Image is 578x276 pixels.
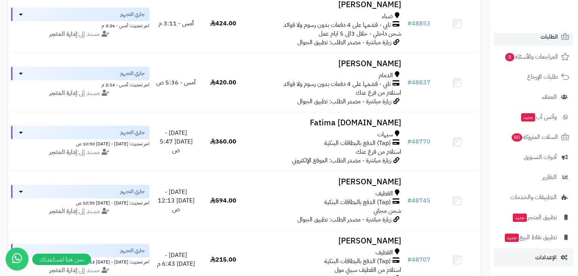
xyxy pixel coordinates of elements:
[407,196,412,205] span: #
[505,53,514,61] span: 8
[494,168,573,186] a: التقارير
[407,255,430,264] a: #48707
[292,156,391,165] span: زيارة مباشرة - مصدر الطلب: الموقع الإلكتروني
[5,148,155,157] div: مسند إلى:
[324,198,391,207] span: (Tap) الدفع بالبطاقات البنكية
[5,30,155,39] div: مسند إلى:
[407,137,430,146] a: #48770
[520,112,557,122] span: وآتس آب
[504,232,557,243] span: تطبيق نقاط البيع
[297,215,391,224] span: زيارة مباشرة - مصدر الطلب: تطبيق الجوال
[49,89,77,98] strong: إدارة المتجر
[210,78,236,87] span: 420.00
[120,247,145,254] span: جاري التجهيز
[11,198,149,206] div: اخر تحديث: [DATE] - [DATE] 10:50 ص
[250,59,401,68] h3: [PERSON_NAME]
[505,234,519,242] span: جديد
[49,207,77,216] strong: إدارة المتجر
[540,31,558,42] span: الطلبات
[356,147,401,156] span: استلام من فرع عنك
[407,78,412,87] span: #
[11,139,149,147] div: اخر تحديث: [DATE] - [DATE] 10:50 ص
[49,148,77,157] strong: إدارة المتجر
[494,28,573,46] a: الطلبات
[494,188,573,206] a: التطبيقات والخدمات
[513,214,527,222] span: جديد
[377,130,393,139] span: سيهات
[250,119,401,127] h3: Fatima [DOMAIN_NAME]
[407,78,430,87] a: #48837
[511,132,558,142] span: السلات المتروكة
[120,129,145,136] span: جاري التجهيز
[297,38,391,47] span: زيارة مباشرة - مصدر الطلب: تطبيق الجوال
[375,189,393,198] span: القطيف
[494,68,573,86] a: طلبات الإرجاع
[297,97,391,106] span: زيارة مباشرة - مصدر الطلب: تطبيق الجوال
[210,196,236,205] span: 594.00
[494,248,573,267] a: الإعدادات
[407,137,412,146] span: #
[526,6,571,22] img: logo-2.png
[157,251,195,268] span: [DATE] - [DATE] 6:43 م
[324,139,391,148] span: (Tap) الدفع بالبطاقات البنكية
[374,206,401,215] span: شحن مجاني
[159,19,194,28] span: أمس - 3:11 م
[527,72,558,82] span: طلبات الإرجاع
[524,152,557,162] span: أدوات التسويق
[160,128,193,155] span: [DATE] - [DATE] 5:47 ص
[494,108,573,126] a: وآتس آبجديد
[510,192,557,203] span: التطبيقات والخدمات
[407,196,430,205] a: #48745
[210,255,236,264] span: 215.00
[324,257,391,266] span: (Tap) الدفع بالبطاقات البنكية
[494,48,573,66] a: المراجعات والأسئلة8
[120,11,145,18] span: جاري التجهيز
[319,29,401,38] span: شحن داخلي - خلال 3الى 5 ايام عمل
[250,237,401,245] h3: [PERSON_NAME]
[542,172,557,182] span: التقارير
[11,80,149,88] div: اخر تحديث: أمس - 2:14 م
[504,51,558,62] span: المراجعات والأسئلة
[382,12,393,21] span: ضباء
[5,89,155,98] div: مسند إلى:
[156,78,196,87] span: أمس - 5:36 ص
[283,21,391,30] span: تابي - قسّمها على 4 دفعات بدون رسوم ولا فوائد
[283,80,391,89] span: تابي - قسّمها على 4 دفعات بدون رسوم ولا فوائد
[407,19,430,28] a: #48853
[535,252,557,263] span: الإعدادات
[542,92,557,102] span: العملاء
[250,178,401,186] h3: [PERSON_NAME]
[5,266,155,275] div: مسند إلى:
[11,21,149,29] div: اخر تحديث: أمس - 3:26 م
[120,70,145,77] span: جاري التجهيز
[494,208,573,226] a: تطبيق المتجرجديد
[210,137,236,146] span: 360.00
[158,187,195,214] span: [DATE] - [DATE] 12:13 ص
[5,207,155,216] div: مسند إلى:
[120,188,145,195] span: جاري التجهيز
[379,71,393,80] span: الدمام
[407,19,412,28] span: #
[375,248,393,257] span: القطيف
[49,30,77,39] strong: إدارة المتجر
[512,133,522,142] span: 80
[210,19,236,28] span: 424.00
[494,148,573,166] a: أدوات التسويق
[494,228,573,246] a: تطبيق نقاط البيعجديد
[494,88,573,106] a: العملاء
[494,128,573,146] a: السلات المتروكة80
[407,255,412,264] span: #
[521,113,535,122] span: جديد
[49,266,77,275] strong: إدارة المتجر
[335,265,401,274] span: استلام من القطيف سيتي مول
[250,0,401,9] h3: [PERSON_NAME]
[356,88,401,97] span: استلام من فرع عنك
[512,212,557,223] span: تطبيق المتجر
